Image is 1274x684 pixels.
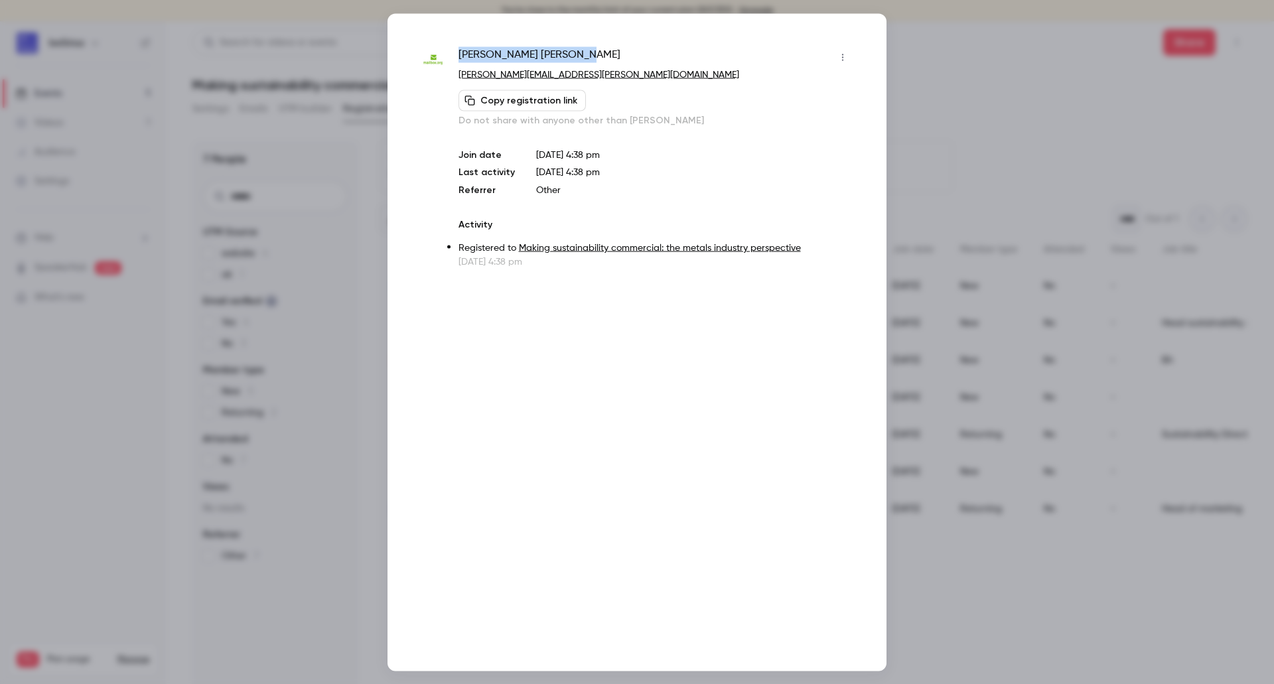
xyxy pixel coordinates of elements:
a: [PERSON_NAME][EMAIL_ADDRESS][PERSON_NAME][DOMAIN_NAME] [459,70,739,79]
p: Last activity [459,165,515,179]
p: Registered to [459,241,853,255]
p: Activity [459,218,853,231]
p: Referrer [459,183,515,196]
span: [DATE] 4:38 pm [536,167,600,176]
p: [DATE] 4:38 pm [459,255,853,268]
p: Do not share with anyone other than [PERSON_NAME] [459,113,853,127]
a: Making sustainability commercial: the metals industry perspective [519,243,801,252]
p: [DATE] 4:38 pm [536,148,853,161]
p: Join date [459,148,515,161]
img: mailbox.org [421,48,445,72]
p: Other [536,183,853,196]
button: Copy registration link [459,90,586,111]
span: [PERSON_NAME] [PERSON_NAME] [459,46,620,68]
